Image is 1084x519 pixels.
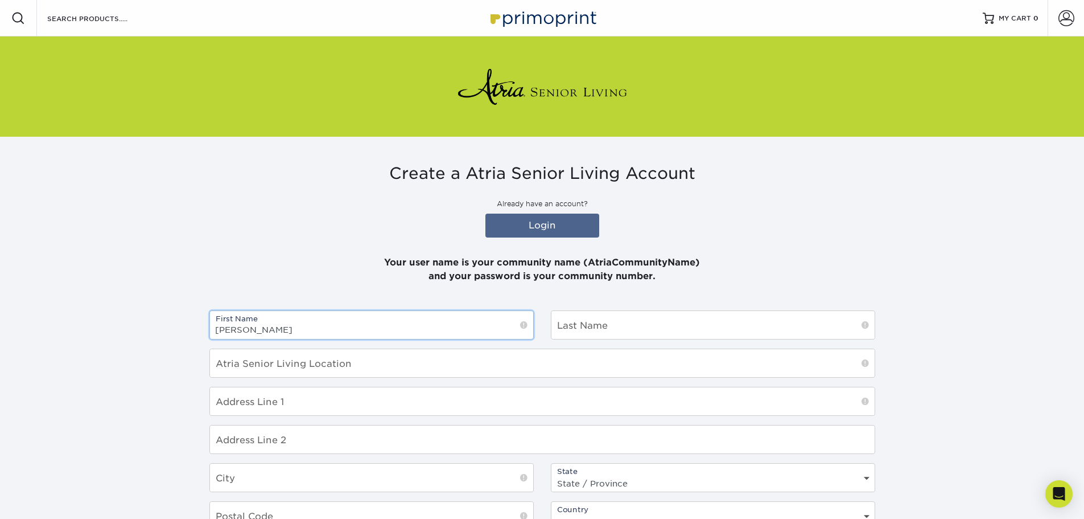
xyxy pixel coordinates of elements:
[209,242,875,283] p: Your user name is your community name (AtriaCommunityName) and your password is your community nu...
[485,214,599,238] a: Login
[457,64,628,109] img: Atria Senior Living
[209,199,875,209] p: Already have an account?
[1033,14,1038,22] span: 0
[209,164,875,183] h3: Create a Atria Senior Living Account
[485,6,599,30] img: Primoprint
[46,11,157,25] input: SEARCH PRODUCTS.....
[1045,480,1073,508] div: Open Intercom Messenger
[999,14,1031,23] span: MY CART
